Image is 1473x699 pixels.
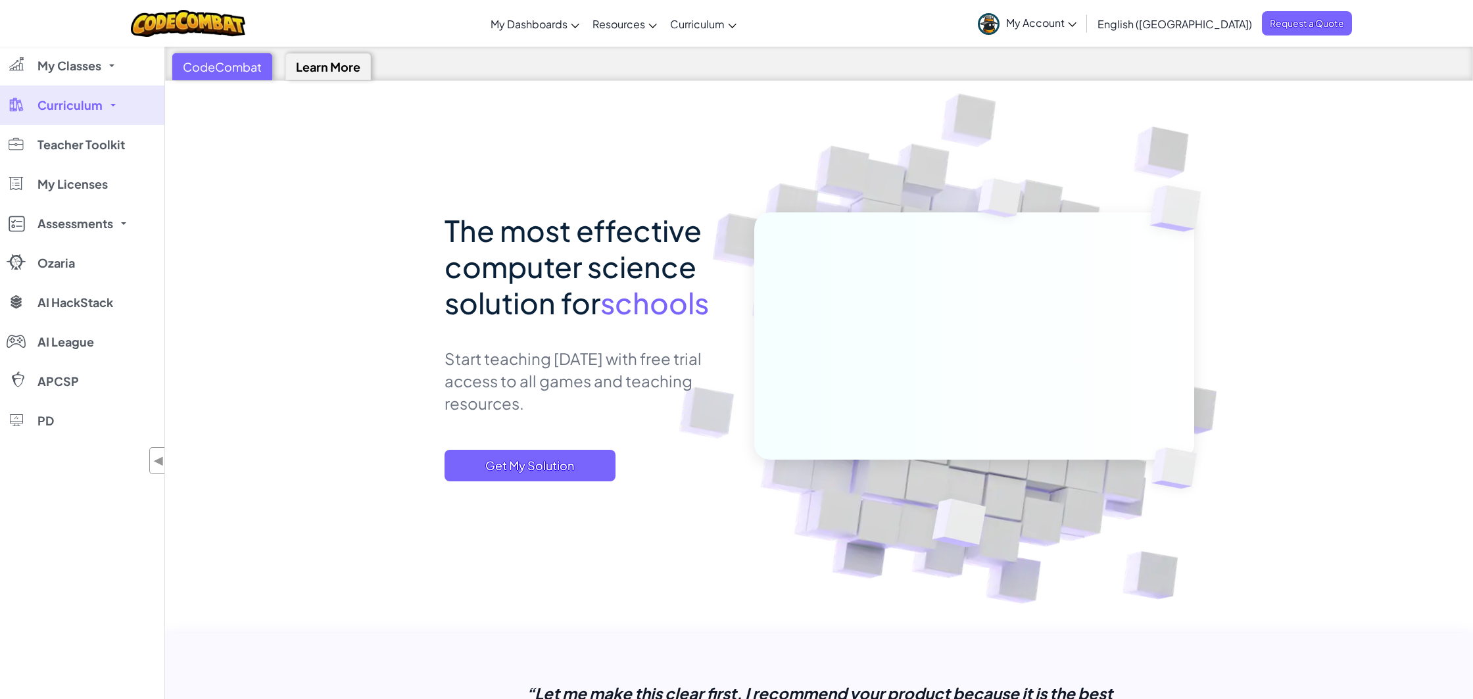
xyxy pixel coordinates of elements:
div: Learn More [285,53,371,80]
span: Ozaria [37,257,75,269]
span: ◀ [153,451,164,470]
img: CodeCombat logo [131,10,246,37]
span: Curriculum [670,17,725,31]
span: AI HackStack [37,297,113,308]
span: My Account [1006,16,1076,30]
a: Curriculum [664,6,743,41]
p: Start teaching [DATE] with free trial access to all games and teaching resources. [445,347,735,414]
span: English ([GEOGRAPHIC_DATA]) [1098,17,1252,31]
span: AI League [37,336,94,348]
a: Resources [586,6,664,41]
span: My Classes [37,60,101,72]
span: Assessments [37,218,113,229]
img: Overlap cubes [900,471,1017,580]
img: Overlap cubes [953,153,1048,251]
img: avatar [978,13,1000,35]
a: Request a Quote [1262,11,1352,36]
span: The most effective computer science solution for [445,212,702,321]
a: My Account [971,3,1083,44]
span: Curriculum [37,99,103,111]
img: Overlap cubes [1124,153,1238,264]
a: English ([GEOGRAPHIC_DATA]) [1091,6,1259,41]
span: My Licenses [37,178,108,190]
div: CodeCombat [172,53,272,80]
button: Get My Solution [445,450,616,481]
span: Resources [592,17,645,31]
span: schools [600,284,709,321]
a: My Dashboards [484,6,586,41]
span: My Dashboards [491,17,567,31]
img: Overlap cubes [1129,420,1228,516]
span: Teacher Toolkit [37,139,125,151]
